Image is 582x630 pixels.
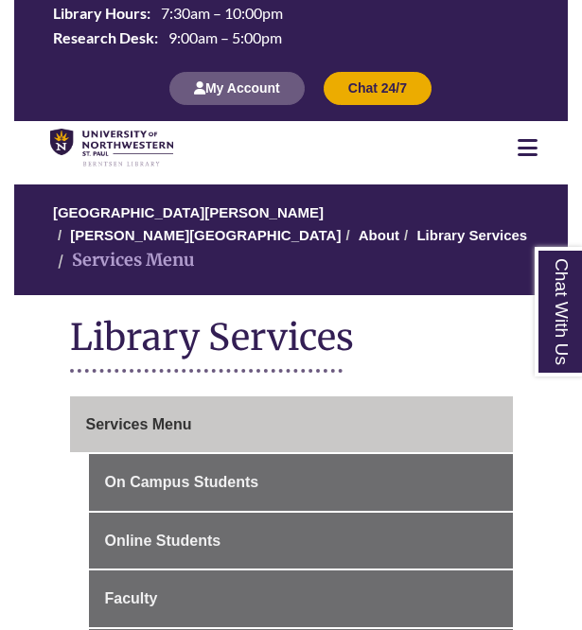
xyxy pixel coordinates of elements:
[45,3,537,53] a: Hours Today
[169,72,305,104] button: My Account
[86,416,192,432] span: Services Menu
[70,227,341,243] a: [PERSON_NAME][GEOGRAPHIC_DATA]
[45,3,153,24] th: Library Hours:
[89,570,513,627] a: Faculty
[89,513,513,569] a: Online Students
[324,79,432,96] a: Chat 24/7
[70,314,513,364] h1: Library Services
[169,79,305,96] a: My Account
[50,129,173,167] img: UNWSP Library Logo
[161,4,283,22] span: 7:30am – 10:00pm
[168,28,282,46] span: 9:00am – 5:00pm
[324,72,432,104] button: Chat 24/7
[45,3,537,51] table: Hours Today
[53,247,195,274] li: Services Menu
[70,396,513,453] a: Services Menu
[359,227,399,243] a: About
[89,454,513,511] a: On Campus Students
[53,204,324,220] a: [GEOGRAPHIC_DATA][PERSON_NAME]
[416,227,527,243] a: Library Services
[45,27,161,48] th: Research Desk:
